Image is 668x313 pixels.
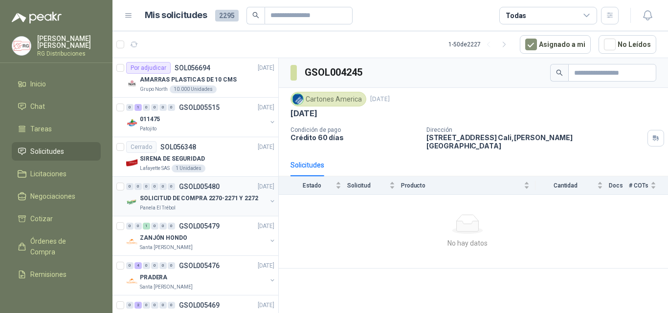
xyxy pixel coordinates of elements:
h3: GSOL004245 [305,65,364,80]
div: 0 [151,183,158,190]
p: [DATE] [258,103,274,112]
p: SOL056348 [160,144,196,150]
a: 0 0 1 0 0 0 GSOL005479[DATE] Company LogoZANJÓN HONDOSanta [PERSON_NAME] [126,220,276,251]
div: 0 [143,104,150,111]
div: 10.000 Unidades [170,85,217,93]
img: Company Logo [126,196,138,208]
a: 0 4 0 0 0 0 GSOL005476[DATE] Company LogoPRADERASanta [PERSON_NAME] [126,260,276,291]
div: 1 [134,104,142,111]
th: Producto [401,176,535,194]
a: Tareas [12,120,101,138]
span: # COTs [629,182,648,189]
a: CerradoSOL056348[DATE] Company LogoSIRENA DE SEGURIDADLafayette SAS1 Unidades [112,137,278,177]
div: 0 [143,183,150,190]
div: 1 - 50 de 2227 [448,37,512,52]
p: Crédito 60 días [290,133,419,142]
div: No hay datos [283,238,652,249]
th: Docs [609,176,629,194]
div: Cartones America [290,92,366,106]
div: 0 [126,262,134,269]
p: SOL056694 [175,64,210,71]
span: Cantidad [535,182,595,189]
p: GSOL005476 [179,262,220,269]
div: Todas [506,10,526,21]
span: Producto [401,182,522,189]
p: [DATE] [290,108,317,119]
img: Company Logo [12,37,31,55]
p: Condición de pago [290,126,419,133]
img: Company Logo [292,94,303,104]
p: PRADERA [140,273,167,282]
p: 011475 [140,115,160,124]
span: Estado [290,182,334,189]
p: [DATE] [258,182,274,191]
a: Remisiones [12,265,101,284]
img: Company Logo [126,78,138,89]
span: search [252,12,259,19]
div: Por adjudicar [126,62,171,74]
div: 0 [151,262,158,269]
p: AMARRAS PLASTICAS DE 10 CMS [140,75,237,84]
div: Cerrado [126,141,156,153]
p: GSOL005479 [179,223,220,230]
div: 0 [168,183,175,190]
img: Company Logo [126,275,138,287]
th: Cantidad [535,176,609,194]
button: No Leídos [599,35,656,54]
div: 0 [134,223,142,230]
p: GSOL005515 [179,104,220,111]
span: search [556,69,563,76]
span: Solicitud [347,182,387,189]
div: Solicitudes [290,160,324,170]
th: Solicitud [347,176,401,194]
div: 0 [134,183,142,190]
div: 0 [168,223,175,230]
p: [DATE] [370,95,390,104]
div: 0 [159,302,167,309]
span: Órdenes de Compra [30,236,91,257]
div: 1 [143,223,150,230]
div: 0 [159,262,167,269]
a: Cotizar [12,209,101,228]
span: 2295 [215,10,239,21]
div: 0 [159,183,167,190]
span: Licitaciones [30,168,67,179]
div: 0 [126,104,134,111]
a: Negociaciones [12,187,101,206]
p: Patojito [140,125,156,133]
p: Panela El Trébol [140,204,176,212]
div: 1 Unidades [172,165,205,172]
p: [PERSON_NAME] [PERSON_NAME] [37,35,101,49]
span: Negociaciones [30,191,75,202]
div: 0 [143,262,150,269]
img: Logo peakr [12,12,62,23]
a: 0 1 0 0 0 0 GSOL005515[DATE] Company Logo011475Patojito [126,102,276,133]
p: Dirección [426,126,644,133]
p: SOLICITUD DE COMPRA 2270-2271 Y 2272 [140,194,258,203]
span: Remisiones [30,269,67,280]
a: Por adjudicarSOL056694[DATE] Company LogoAMARRAS PLASTICAS DE 10 CMSGrupo North10.000 Unidades [112,58,278,98]
p: Santa [PERSON_NAME] [140,244,193,251]
div: 0 [126,223,134,230]
a: Configuración [12,288,101,306]
div: 0 [151,223,158,230]
span: Solicitudes [30,146,64,157]
div: 0 [159,223,167,230]
p: [DATE] [258,222,274,231]
div: 0 [159,104,167,111]
span: Tareas [30,124,52,134]
div: 0 [168,104,175,111]
p: ZANJÓN HONDO [140,233,187,243]
img: Company Logo [126,117,138,129]
div: 0 [168,302,175,309]
a: Chat [12,97,101,116]
span: Cotizar [30,213,53,224]
p: GSOL005469 [179,302,220,309]
p: RG Distribuciones [37,51,101,57]
h1: Mis solicitudes [145,8,207,22]
p: Santa [PERSON_NAME] [140,283,193,291]
th: # COTs [629,176,668,194]
p: GSOL005480 [179,183,220,190]
a: 0 0 0 0 0 0 GSOL005480[DATE] Company LogoSOLICITUD DE COMPRA 2270-2271 Y 2272Panela El Trébol [126,181,276,212]
a: Órdenes de Compra [12,232,101,261]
